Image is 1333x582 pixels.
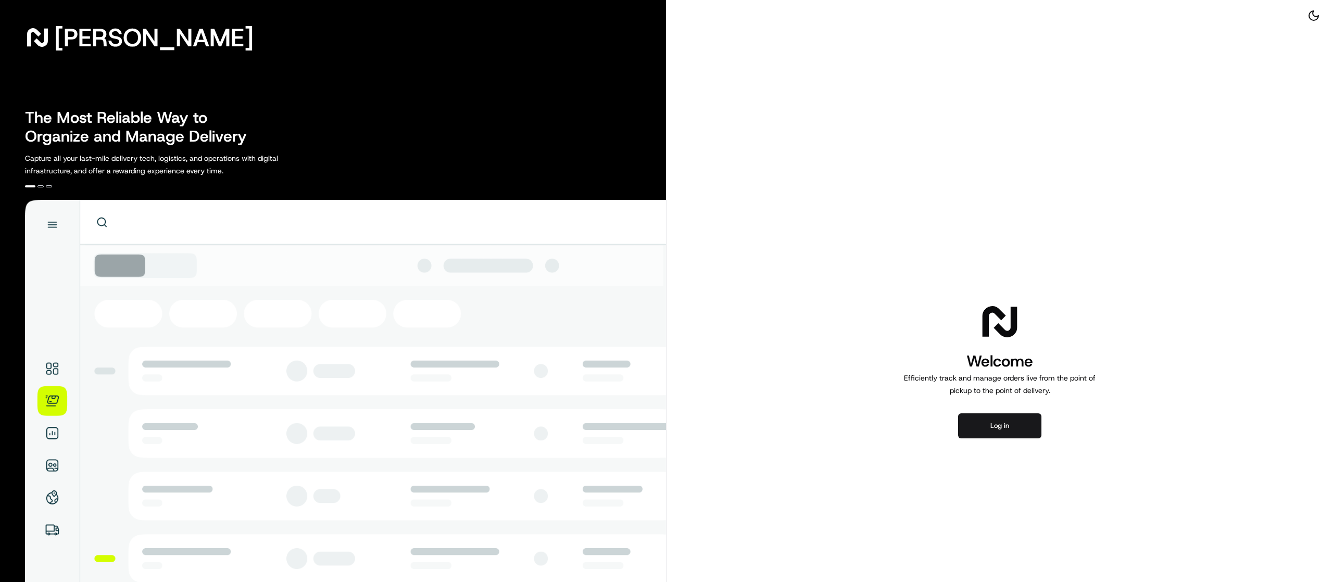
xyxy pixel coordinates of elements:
[900,372,1100,397] p: Efficiently track and manage orders live from the point of pickup to the point of delivery.
[25,152,325,177] p: Capture all your last-mile delivery tech, logistics, and operations with digital infrastructure, ...
[25,108,258,146] h2: The Most Reliable Way to Organize and Manage Delivery
[54,27,254,48] span: [PERSON_NAME]
[958,413,1041,438] button: Log in
[900,351,1100,372] h1: Welcome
